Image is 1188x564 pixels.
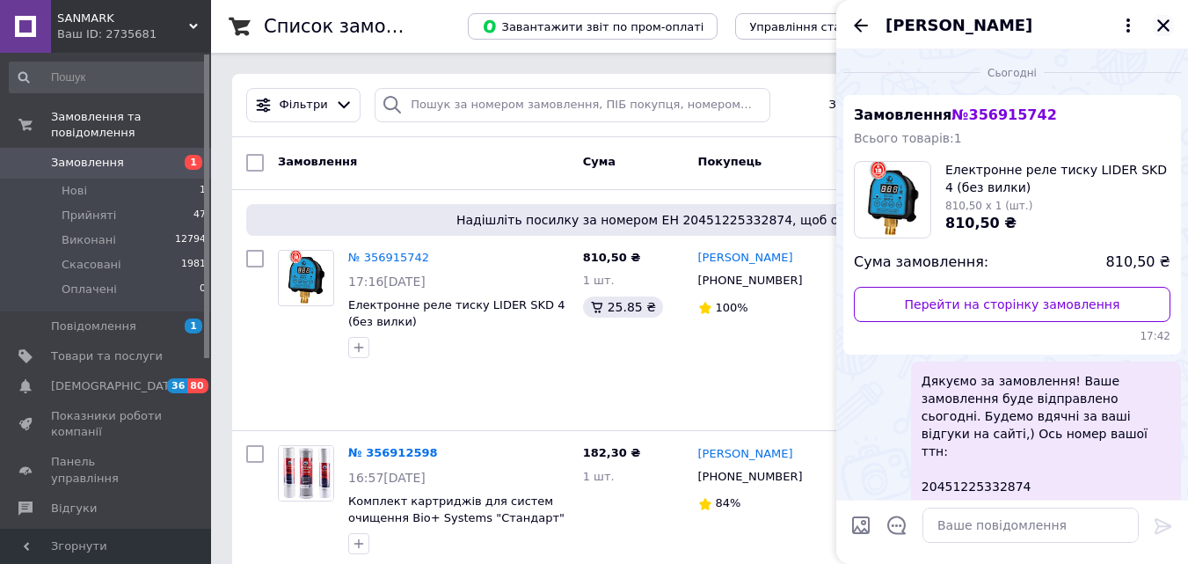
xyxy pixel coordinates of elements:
[181,257,206,273] span: 1981
[62,257,121,273] span: Скасовані
[951,106,1056,123] span: № 356915742
[583,251,641,264] span: 810,50 ₴
[698,446,793,463] a: [PERSON_NAME]
[62,208,116,223] span: Прийняті
[193,208,206,223] span: 47
[854,253,988,273] span: Сума замовлення:
[200,183,206,199] span: 1
[167,378,187,393] span: 36
[51,378,181,394] span: [DEMOGRAPHIC_DATA]
[980,66,1044,81] span: Сьогодні
[286,251,326,305] img: Фото товару
[854,329,1170,344] span: 17:42 12.08.2025
[51,501,97,516] span: Відгуки
[482,18,703,34] span: Завантажити звіт по пром-оплаті
[51,155,124,171] span: Замовлення
[375,88,769,122] input: Пошук за номером замовлення, ПІБ покупця, номером телефону, Email, номером накладної
[51,408,163,440] span: Показники роботи компанії
[62,232,116,248] span: Виконані
[698,155,762,168] span: Покупець
[850,15,871,36] button: Назад
[583,446,641,459] span: 182,30 ₴
[716,301,748,314] span: 100%
[280,97,328,114] span: Фільтри
[278,445,334,502] a: Фото товару
[945,200,1032,212] span: 810,50 x 1 (шт.)
[698,250,793,267] a: [PERSON_NAME]
[62,183,87,199] span: Нові
[945,215,1017,231] span: 810,50 ₴
[583,297,663,318] div: 25.85 ₴
[253,211,1146,229] span: Надішліть посилку за номером ЕН 20451225332874, щоб отримати оплату
[583,470,615,483] span: 1 шт.
[51,319,136,334] span: Повідомлення
[695,269,806,292] div: [PHONE_NUMBER]
[945,161,1170,196] span: Електронне реле тиску LIDER SKD 4 (без вилки)
[864,162,920,238] img: 6785900786_w100_h100_elektronnoe-rele-davleniya.jpg
[57,11,189,26] span: SANMARK
[57,26,211,42] div: Ваш ID: 2735681
[185,155,202,170] span: 1
[348,494,565,540] a: Комплект картриджів для систем очищення Bio+ Systems "Стандарт" (PPW, CTO, PP)
[279,446,333,501] img: Фото товару
[828,97,948,114] span: Збережені фільтри:
[716,496,741,509] span: 84%
[348,446,438,459] a: № 356912598
[175,232,206,248] span: 12794
[348,275,426,289] span: 17:16[DATE]
[264,16,442,37] h1: Список замовлень
[1106,253,1170,273] span: 810,50 ₴
[583,155,616,168] span: Cума
[695,465,806,488] div: [PHONE_NUMBER]
[468,13,718,40] button: Завантажити звіт по пром-оплаті
[278,250,334,306] a: Фото товару
[51,454,163,486] span: Панель управління
[886,514,908,537] button: Відкрити шаблони відповідей
[854,106,1057,123] span: Замовлення
[348,298,565,328] a: Електронне реле тиску LIDER SKD 4 (без вилки)
[348,251,429,264] a: № 356915742
[735,13,898,40] button: Управління статусами
[9,62,208,93] input: Пошук
[749,20,884,33] span: Управління статусами
[51,348,163,364] span: Товари та послуги
[886,14,1032,37] span: [PERSON_NAME]
[854,287,1170,322] a: Перейти на сторінку замовлення
[278,155,357,168] span: Замовлення
[187,378,208,393] span: 80
[348,471,426,485] span: 16:57[DATE]
[886,14,1139,37] button: [PERSON_NAME]
[1153,15,1174,36] button: Закрити
[200,282,206,297] span: 0
[843,63,1181,81] div: 12.08.2025
[583,274,615,287] span: 1 шт.
[854,131,962,145] span: Всього товарів: 1
[51,109,211,141] span: Замовлення та повідомлення
[185,319,202,333] span: 1
[62,282,117,297] span: Оплачені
